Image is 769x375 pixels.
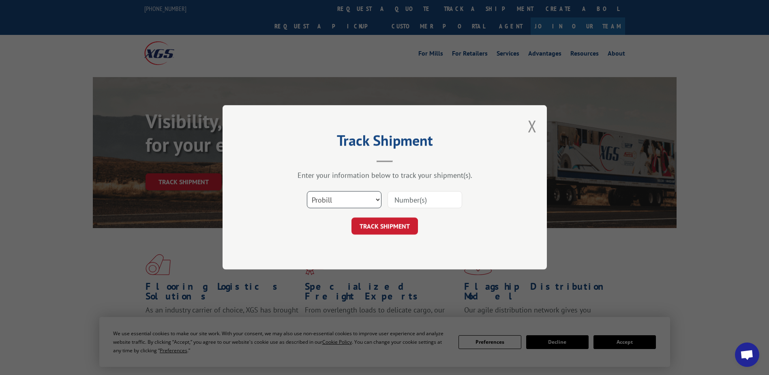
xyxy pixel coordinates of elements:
button: Close modal [528,115,537,137]
input: Number(s) [388,192,462,209]
div: Enter your information below to track your shipment(s). [263,171,506,180]
div: Open chat [735,343,759,367]
button: TRACK SHIPMENT [351,218,418,235]
h2: Track Shipment [263,135,506,150]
